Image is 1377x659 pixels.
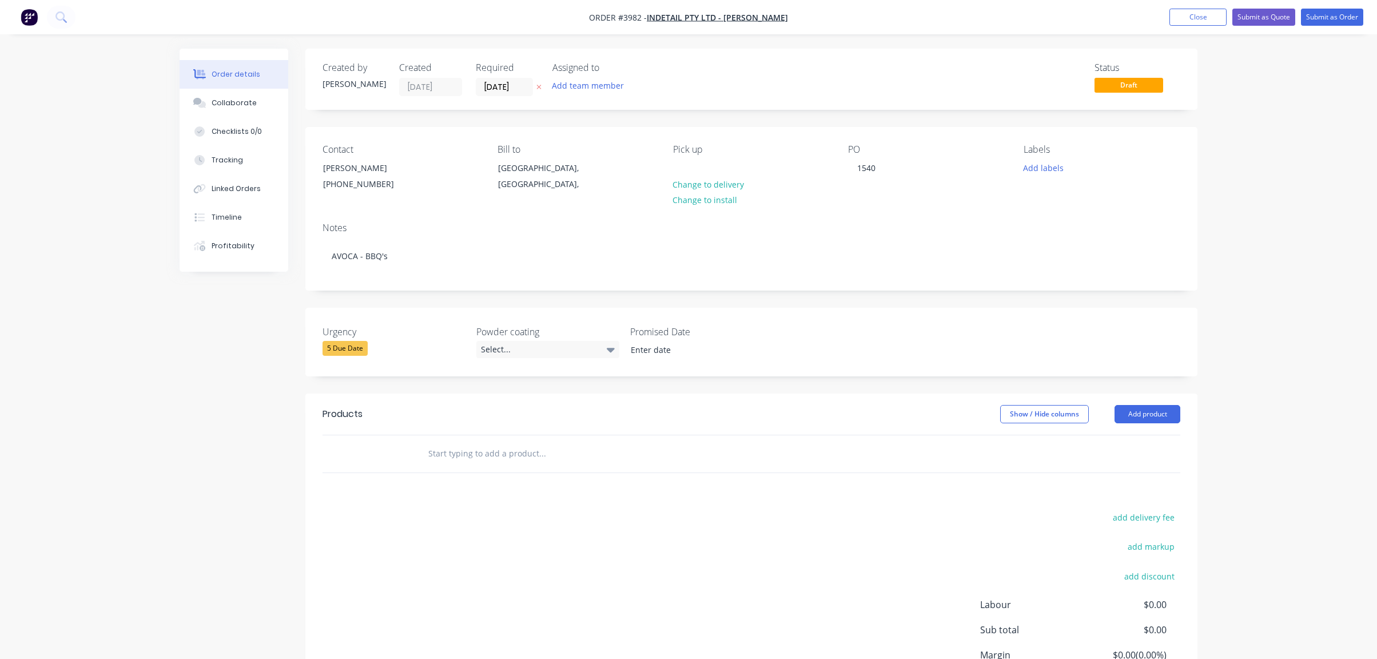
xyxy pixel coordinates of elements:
button: Timeline [180,203,288,232]
button: Add team member [552,78,630,93]
div: Select... [476,341,619,358]
div: Bill to [498,144,654,155]
button: add delivery fee [1107,510,1180,525]
button: Tracking [180,146,288,174]
div: Tracking [212,155,243,165]
button: Linked Orders [180,174,288,203]
div: Collaborate [212,98,257,108]
button: Add labels [1017,160,1069,175]
button: Close [1169,9,1227,26]
div: [PHONE_NUMBER] [323,176,418,192]
button: Checklists 0/0 [180,117,288,146]
button: Profitability [180,232,288,260]
button: Collaborate [180,89,288,117]
input: Enter date [623,342,765,359]
div: Required [476,62,539,73]
div: Assigned to [552,62,667,73]
div: Created by [323,62,385,73]
button: Add team member [546,78,630,93]
button: Add product [1115,405,1180,423]
div: Products [323,407,363,421]
button: Show / Hide columns [1000,405,1089,423]
div: Profitability [212,241,254,251]
button: Change to delivery [667,176,750,192]
img: Factory [21,9,38,26]
button: add discount [1118,568,1180,583]
div: Linked Orders [212,184,261,194]
div: [PERSON_NAME][PHONE_NUMBER] [313,160,428,196]
div: [GEOGRAPHIC_DATA], [GEOGRAPHIC_DATA], [498,160,593,192]
span: Draft [1095,78,1163,92]
button: Submit as Order [1301,9,1363,26]
div: 5 Due Date [323,341,368,356]
span: Labour [980,598,1082,612]
input: Start typing to add a product... [428,442,656,465]
span: $0.00 [1082,623,1167,637]
div: Checklists 0/0 [212,126,262,137]
div: [GEOGRAPHIC_DATA], [GEOGRAPHIC_DATA], [488,160,603,196]
div: PO [848,144,1005,155]
div: [PERSON_NAME] [323,78,385,90]
button: Change to install [667,192,743,208]
div: AVOCA - BBQ's [323,239,1180,273]
span: Order #3982 - [589,12,647,23]
div: Timeline [212,212,242,223]
span: Sub total [980,623,1082,637]
div: Created [399,62,462,73]
div: [PERSON_NAME] [323,160,418,176]
div: Pick up [673,144,830,155]
a: Indetail Pty Ltd - [PERSON_NAME] [647,12,788,23]
div: 1540 [848,160,885,176]
button: Submit as Quote [1232,9,1295,26]
button: Order details [180,60,288,89]
button: add markup [1121,539,1180,554]
span: $0.00 [1082,598,1167,612]
div: Labels [1024,144,1180,155]
div: Status [1095,62,1180,73]
div: Notes [323,223,1180,233]
div: Contact [323,144,479,155]
div: Order details [212,69,260,80]
label: Powder coating [476,325,619,339]
label: Urgency [323,325,465,339]
label: Promised Date [630,325,773,339]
